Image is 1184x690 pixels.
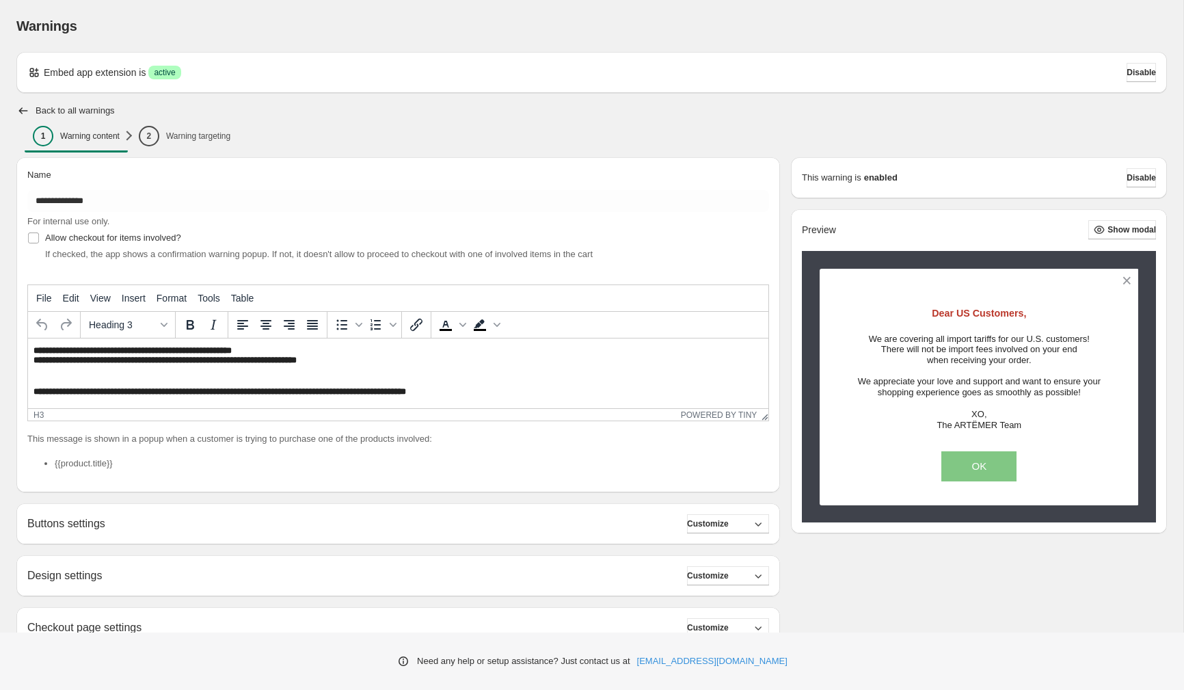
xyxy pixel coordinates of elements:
span: For internal use only. [27,216,109,226]
span: Table [231,293,254,304]
button: Align left [231,313,254,336]
h3: We are covering all import tariffs for our U.S. customers! There will not be import fees involved... [844,334,1115,376]
button: OK [941,451,1017,481]
div: Resize [757,409,768,421]
span: Format [157,293,187,304]
li: {{product.title}} [55,457,769,470]
span: View [90,293,111,304]
button: Disable [1127,168,1156,187]
button: Align center [254,313,278,336]
button: Insert/edit link [405,313,428,336]
p: Warning targeting [166,131,230,142]
button: Disable [1127,63,1156,82]
h2: Buttons settings [27,517,105,530]
div: h3 [33,410,44,420]
span: Tools [198,293,220,304]
h3: We appreciate your love and support and want to ensure your shopping experience goes as smoothly ... [844,376,1115,397]
span: If checked, the app shows a confirmation warning popup. If not, it doesn't allow to proceed to ch... [45,249,593,259]
span: Name [27,170,51,180]
span: Disable [1127,172,1156,183]
button: Italic [202,313,225,336]
span: Disable [1127,67,1156,78]
div: 2 [139,126,159,146]
button: Customize [687,514,769,533]
span: Allow checkout for items involved? [45,233,181,243]
button: Bold [178,313,202,336]
span: active [154,67,175,78]
span: Insert [122,293,146,304]
button: Justify [301,313,324,336]
button: Align right [278,313,301,336]
span: File [36,293,52,304]
span: Warnings [16,18,77,34]
span: Customize [687,518,729,529]
span: Heading 3 [89,319,156,330]
button: Undo [31,313,54,336]
div: 1 [33,126,53,146]
h3: The ARTËMER Team [844,420,1115,431]
p: Embed app extension is [44,66,146,79]
button: Customize [687,566,769,585]
div: Numbered list [364,313,399,336]
p: This warning is [802,171,861,185]
button: Show modal [1088,220,1156,239]
p: This message is shown in a popup when a customer is trying to purchase one of the products involved: [27,432,769,446]
span: Show modal [1107,224,1156,235]
iframe: Rich Text Area [28,339,768,408]
span: Edit [63,293,79,304]
a: [EMAIL_ADDRESS][DOMAIN_NAME] [637,654,788,668]
h2: Back to all warnings [36,105,115,116]
a: Powered by Tiny [681,410,757,420]
h2: Design settings [27,569,102,582]
div: Bullet list [330,313,364,336]
button: Customize [687,618,769,637]
h2: Preview [802,224,836,236]
button: Redo [54,313,77,336]
div: Text color [434,313,468,336]
span: Dear US Customers, [932,308,1026,319]
p: Warning content [60,131,120,142]
span: Customize [687,622,729,633]
strong: enabled [864,171,898,185]
h3: XO, [844,409,1115,420]
button: Formats [83,313,172,336]
div: Background color [468,313,502,336]
span: Customize [687,570,729,581]
h2: Checkout page settings [27,621,142,634]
